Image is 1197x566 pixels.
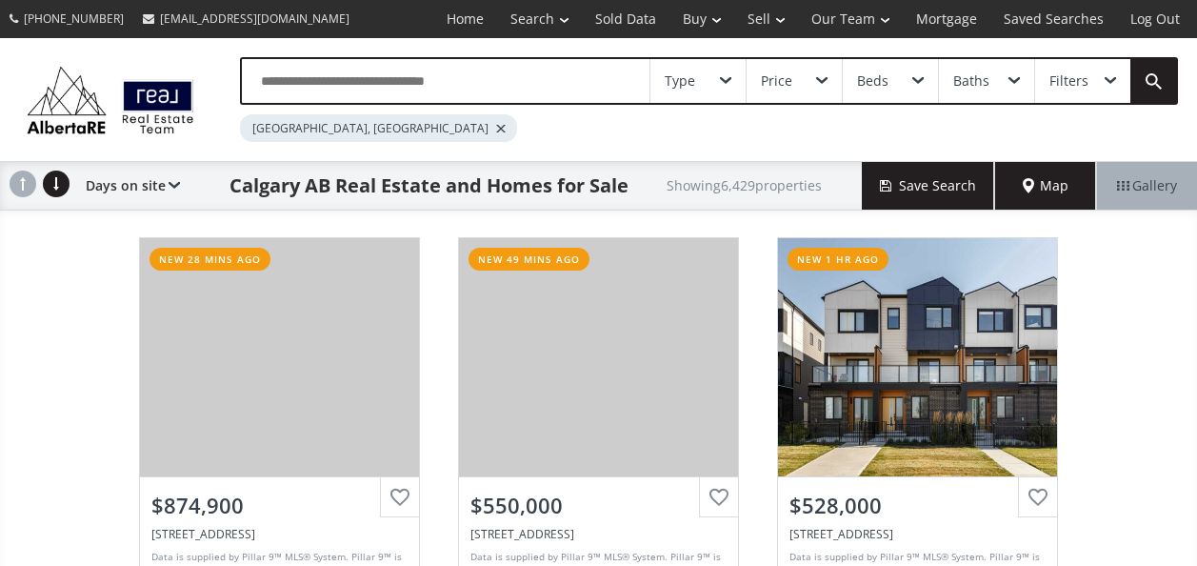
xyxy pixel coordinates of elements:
div: $528,000 [789,491,1046,520]
h2: Showing 6,429 properties [667,178,822,192]
div: Filters [1049,74,1088,88]
div: Type [665,74,695,88]
button: Save Search [862,162,995,210]
div: Map [995,162,1096,210]
div: Beds [857,74,888,88]
div: $550,000 [470,491,727,520]
span: Map [1023,176,1068,195]
div: $874,900 [151,491,408,520]
div: Price [761,74,792,88]
img: Logo [19,62,202,138]
div: 8535 19 Avenue SE #409, Calgary, AB T2A 7W8 [789,526,1046,542]
div: Baths [953,74,989,88]
div: 44 Mountain Park Circle SE, Calgary, AB T2Z 1N7 [151,526,408,542]
div: Days on site [76,162,180,210]
div: Gallery [1096,162,1197,210]
span: [EMAIL_ADDRESS][DOMAIN_NAME] [160,10,349,27]
a: [EMAIL_ADDRESS][DOMAIN_NAME] [133,1,359,36]
h1: Calgary AB Real Estate and Homes for Sale [229,172,628,199]
span: Gallery [1117,176,1177,195]
div: [GEOGRAPHIC_DATA], [GEOGRAPHIC_DATA] [240,114,517,142]
span: [PHONE_NUMBER] [24,10,124,27]
div: 117 Mahogany Drive SE, Calgary, AB T3M 2K3 [470,526,727,542]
